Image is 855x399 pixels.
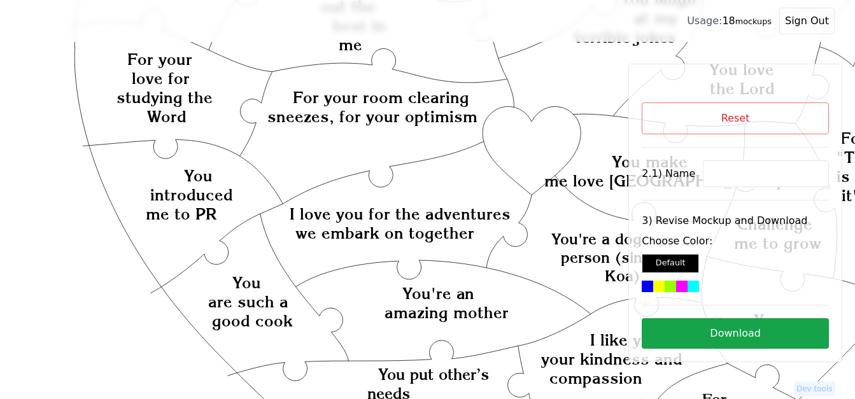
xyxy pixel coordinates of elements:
[575,27,677,46] text: terrible jokes
[656,258,686,267] small: Default
[402,284,475,303] text: You're an
[293,88,469,107] text: For your room clearing
[591,330,688,349] text: I like you for
[687,15,722,27] span: Usage:
[642,166,695,181] label: 2.1) Name
[710,60,775,79] text: You love
[545,171,781,190] text: me love [GEOGRAPHIC_DATA]
[117,88,213,107] text: studying the
[794,381,835,396] button: Dev tools
[735,17,772,26] small: mockups
[385,303,509,322] text: amazing mother
[605,267,640,285] text: Koa)
[212,311,293,330] text: good cook
[541,349,682,368] text: your kindness and
[295,223,474,242] text: we embark on together
[687,13,772,29] div: 18
[551,230,642,249] text: You're a dog
[561,248,659,267] text: person (since
[378,365,489,384] text: You put other’s
[150,186,233,205] text: introduced
[549,368,642,388] text: compassion
[208,292,288,311] text: are such a
[642,102,829,134] button: Reset
[612,152,688,171] text: You make
[232,273,261,292] text: You
[146,205,217,224] text: me to PR
[267,107,477,126] text: sneezes, for your optimism
[290,204,511,223] text: I love you for the adventures
[339,35,362,54] text: me
[779,8,835,34] button: Sign Out
[184,167,213,186] text: You
[642,213,829,228] label: 3) Revise Mockup and Download
[642,234,829,249] label: Choose Color:
[147,107,187,126] text: Word
[127,50,192,69] text: For your
[132,69,190,88] text: love for
[642,318,829,349] button: Download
